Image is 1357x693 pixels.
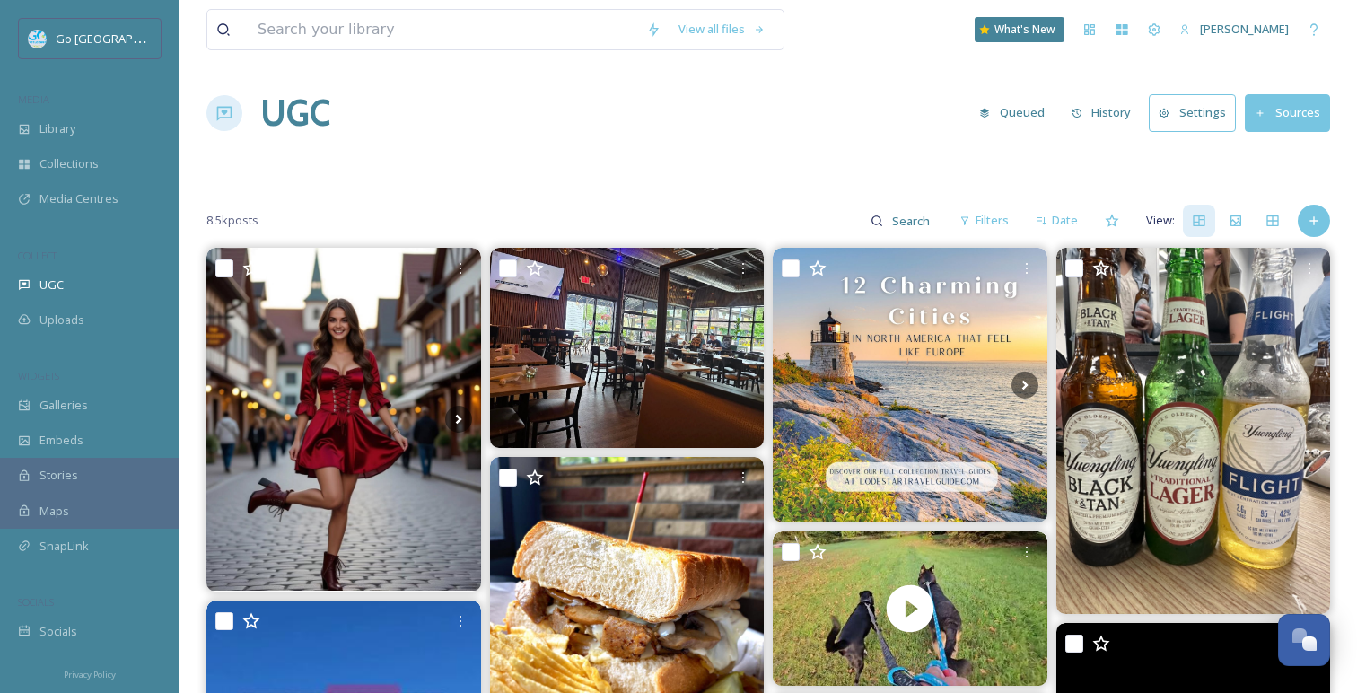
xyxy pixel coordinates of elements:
button: Sources [1245,94,1330,131]
span: Date [1052,212,1078,229]
span: Filters [976,212,1009,229]
span: Media Centres [39,190,118,207]
span: SnapLink [39,538,89,555]
span: Maps [39,503,69,520]
span: 8.5k posts [206,212,258,229]
span: Socials [39,623,77,640]
input: Search your library [249,10,637,49]
span: WIDGETS [18,369,59,382]
span: Embeds [39,432,83,449]
span: UGC [39,276,64,294]
span: Galleries [39,397,88,414]
span: MEDIA [18,92,49,106]
video: #saginaw #saginawmichigan #midlandmichigan #hemlockmi #ivaroaddogsitting [773,531,1047,686]
span: View: [1146,212,1175,229]
a: Queued [970,95,1063,130]
span: [PERSON_NAME] [1200,21,1289,37]
a: [PERSON_NAME] [1170,12,1298,47]
span: Go [GEOGRAPHIC_DATA] [56,30,188,47]
button: Queued [970,95,1054,130]
button: History [1063,95,1141,130]
a: Settings [1149,94,1245,131]
img: ✨ Want European charm without the long-haul flight? ✈️🗺️ From cobblestone streets to castle-like ... [773,248,1047,522]
span: Library [39,120,75,137]
input: Search [883,203,941,239]
img: Pull up a chair—your spot at T.Dub’s is waiting! #Frankenmuth #TDubs [490,248,765,448]
img: Bavarian nights and satin highs — kick up the fall 🍁❤️ #frankenmuth #minidress #fallfun #jamiegraf1 [206,248,481,591]
a: History [1063,95,1150,130]
a: UGC [260,86,330,140]
span: COLLECT [18,249,57,262]
button: Settings [1149,94,1236,131]
img: thumbnail [773,531,1047,686]
span: Privacy Policy [64,669,116,680]
a: View all files [670,12,775,47]
img: 🍺 Big news, Michigan! Yuengling is finally here! We’re excited to announce that Slo’ Bones will h... [1056,248,1331,613]
span: Collections [39,155,99,172]
span: Uploads [39,311,84,329]
span: SOCIALS [18,595,54,609]
a: Privacy Policy [64,662,116,684]
a: What's New [975,17,1064,42]
span: Stories [39,467,78,484]
img: GoGreatLogo_MISkies_RegionalTrails%20%281%29.png [29,30,47,48]
button: Open Chat [1278,614,1330,666]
